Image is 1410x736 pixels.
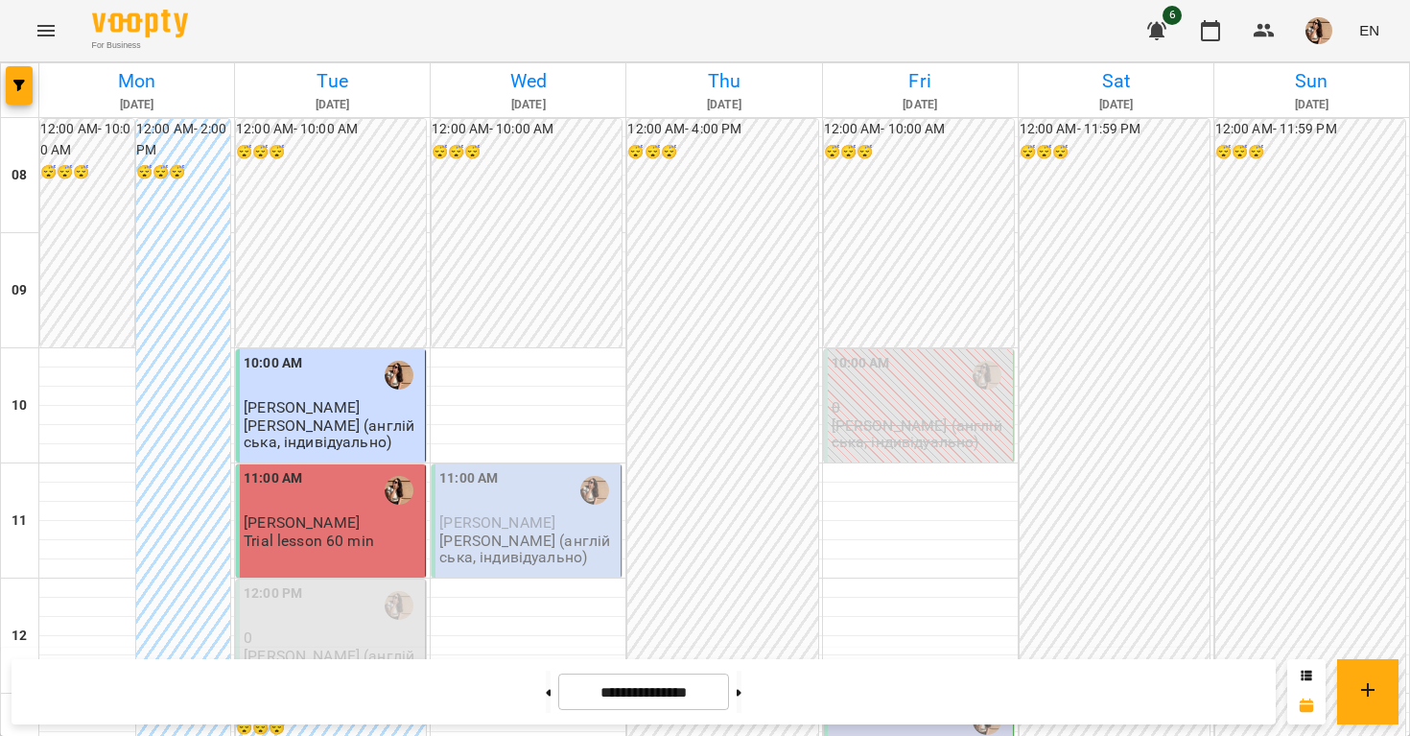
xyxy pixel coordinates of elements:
img: Малярська Христина Борисівна (а) [385,476,413,505]
h6: 😴😴😴 [136,162,230,183]
img: Малярська Христина Борисівна (а) [580,476,609,505]
span: [PERSON_NAME] [244,513,360,532]
p: [PERSON_NAME] (англійська, індивідуально) [832,417,1009,451]
p: Trial lesson 60 min [244,533,374,549]
h6: [DATE] [629,96,818,114]
h6: 12:00 AM - 10:00 AM [432,119,622,140]
h6: 09 [12,280,27,301]
h6: [DATE] [1217,96,1406,114]
h6: [DATE] [1022,96,1210,114]
h6: 😴😴😴 [40,162,134,183]
label: 12:00 PM [244,583,302,605]
h6: 😴😴😴 [236,142,426,163]
h6: [DATE] [434,96,623,114]
h6: 12:00 AM - 4:00 PM [627,119,817,140]
h6: 12:00 AM - 11:59 PM [1215,119,1405,140]
label: 10:00 AM [244,353,302,374]
h6: 12:00 AM - 10:00 AM [236,119,426,140]
span: [PERSON_NAME] [244,398,360,416]
h6: 10 [12,395,27,416]
h6: Fri [826,66,1015,96]
h6: Sun [1217,66,1406,96]
span: [PERSON_NAME] [439,513,555,532]
label: 11:00 AM [439,468,498,489]
h6: 😴😴😴 [432,142,622,163]
p: 0 [244,629,421,646]
h6: 11 [12,510,27,532]
img: Малярська Христина Борисівна (а) [385,361,413,390]
h6: [DATE] [826,96,1015,114]
label: 10:00 AM [832,353,890,374]
img: Малярська Христина Борисівна (а) [973,361,1001,390]
h6: 😴😴😴 [1215,142,1405,163]
h6: Mon [42,66,231,96]
img: Voopty Logo [92,10,188,37]
span: EN [1359,20,1379,40]
h6: 12:00 AM - 2:00 PM [136,119,230,160]
span: 6 [1163,6,1182,25]
p: [PERSON_NAME] (англійська, індивідуально) [244,417,421,451]
h6: Wed [434,66,623,96]
span: For Business [92,39,188,52]
img: da26dbd3cedc0bbfae66c9bd16ef366e.jpeg [1305,17,1332,44]
button: Menu [23,8,69,54]
h6: 😴😴😴 [1020,142,1210,163]
button: EN [1351,12,1387,48]
h6: 😴😴😴 [627,142,817,163]
h6: 12:00 AM - 10:00 AM [40,119,134,160]
h6: 😴😴😴 [824,142,1014,163]
h6: Tue [238,66,427,96]
h6: 08 [12,165,27,186]
img: Малярська Христина Борисівна (а) [385,591,413,620]
h6: [DATE] [42,96,231,114]
h6: [DATE] [238,96,427,114]
h6: Sat [1022,66,1210,96]
h6: 12:00 AM - 11:59 PM [1020,119,1210,140]
label: 11:00 AM [244,468,302,489]
h6: 12 [12,626,27,647]
h6: Thu [629,66,818,96]
p: [PERSON_NAME] (англійська, індивідуально) [439,533,617,566]
h6: 12:00 AM - 10:00 AM [824,119,1014,140]
p: 0 [832,399,1009,415]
